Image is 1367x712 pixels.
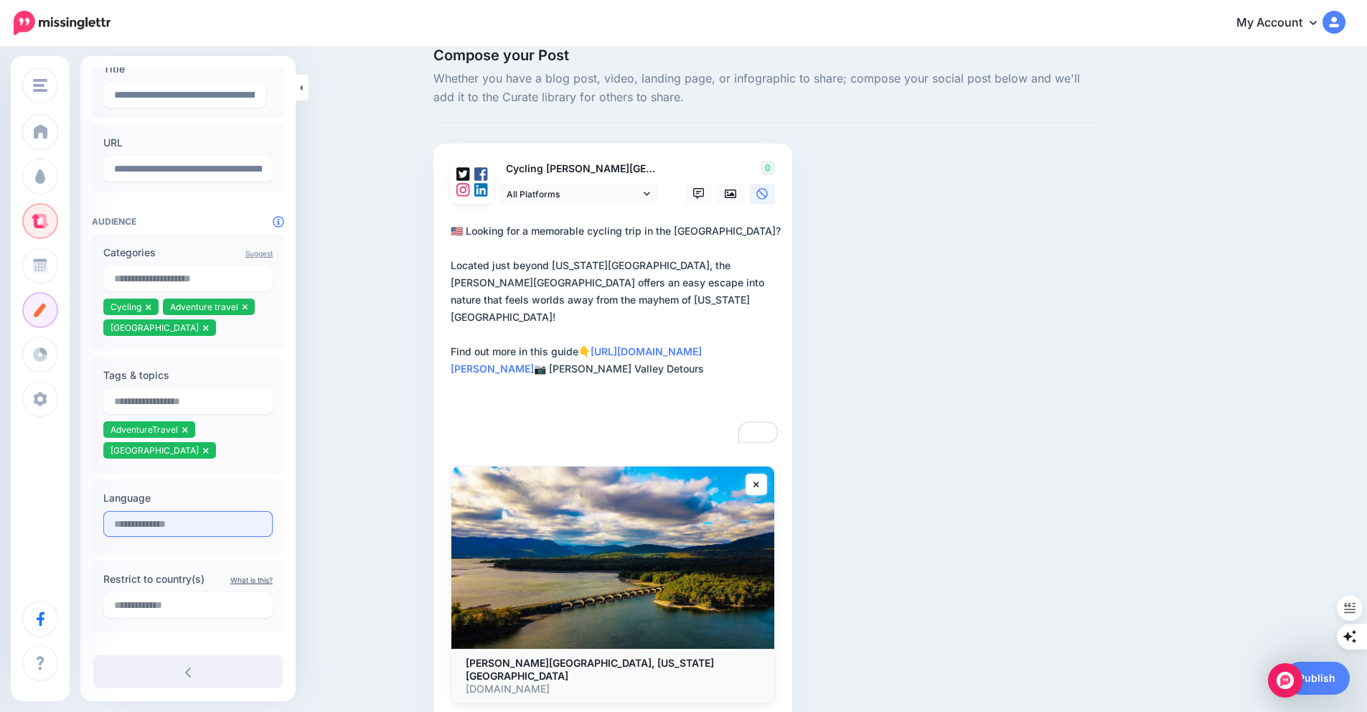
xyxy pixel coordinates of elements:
[499,184,657,205] a: All Platforms
[103,571,273,588] label: Restrict to country(s)
[103,134,273,151] label: URL
[1222,6,1345,41] a: My Account
[451,222,781,378] div: 🇺🇸 Looking for a memorable cycling trip in the [GEOGRAPHIC_DATA]? Located just beyond [US_STATE][...
[14,11,111,35] img: Missinglettr
[433,70,1099,107] span: Whether you have a blog post, video, landing page, or infographic to share; compose your social p...
[507,187,640,202] span: All Platforms
[433,48,1099,62] span: Compose your Post
[499,161,659,177] p: Cycling [PERSON_NAME][GEOGRAPHIC_DATA]: The ultimate guide for cyclists
[1284,662,1350,695] a: Publish
[111,424,178,435] span: AdventureTravel
[111,322,199,333] span: [GEOGRAPHIC_DATA]
[111,301,141,312] span: Cycling
[92,216,284,227] h4: Audience
[466,657,714,682] b: [PERSON_NAME][GEOGRAPHIC_DATA], [US_STATE][GEOGRAPHIC_DATA]
[466,683,760,695] p: [DOMAIN_NAME]
[1268,663,1302,698] div: Open Intercom Messenger
[761,161,775,175] span: 0
[103,60,273,78] label: Title
[103,367,273,384] label: Tags & topics
[103,489,273,507] label: Language
[33,79,47,92] img: menu.png
[103,244,273,261] label: Categories
[111,445,199,456] span: [GEOGRAPHIC_DATA]
[451,467,774,648] img: Hudson Valley, New York State
[170,301,238,312] span: Adventure travel
[230,576,273,584] a: What is this?
[451,222,781,446] textarea: To enrich screen reader interactions, please activate Accessibility in Grammarly extension settings
[245,249,273,258] a: Suggest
